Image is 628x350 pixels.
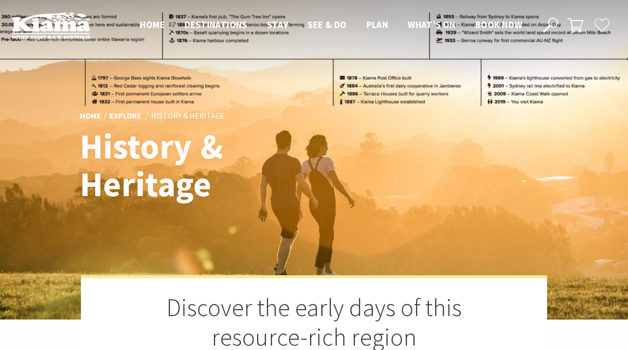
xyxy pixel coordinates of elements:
nav: Main Menu [130,17,532,33]
a: Explore [109,111,141,121]
span: Destinations [184,19,247,30]
span: Plan [366,19,389,30]
span: What’s On [408,19,456,30]
span: See & Do [308,19,346,30]
span: Book now [475,19,522,30]
h1: History & Heritage [80,128,357,204]
a: Home [80,111,101,121]
span: Home [140,19,165,30]
img: Kiama Logo [12,12,90,39]
span: Stay [267,19,288,30]
li: History & Heritage [151,110,225,122]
